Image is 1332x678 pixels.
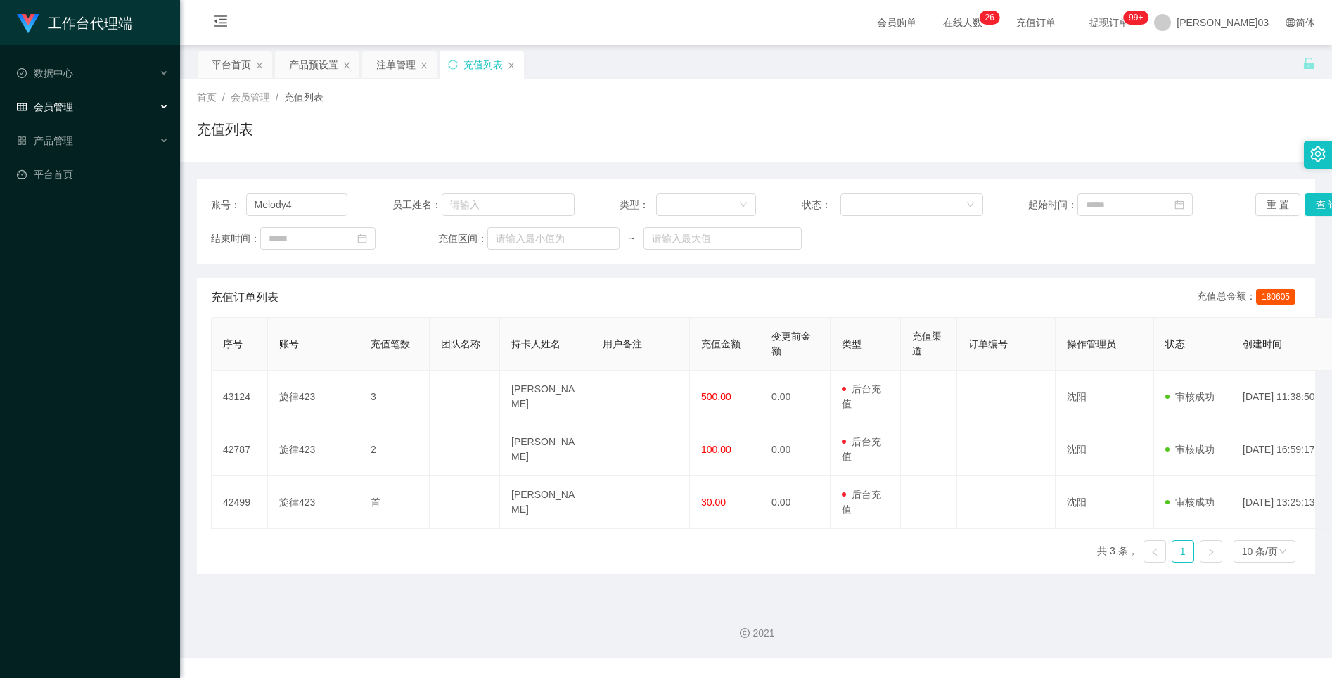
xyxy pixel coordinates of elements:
font: 充值总金额： [1197,290,1256,302]
i: 图标： 解锁 [1302,57,1315,70]
td: [PERSON_NAME] [500,371,591,423]
i: 图标： 右 [1207,548,1215,556]
input: 请输入最小值为 [487,227,620,250]
div: 注单管理 [376,51,416,78]
span: 订单编号 [968,338,1008,350]
button: 重 置 [1255,193,1300,216]
i: 图标： 关闭 [507,61,515,70]
span: 团队名称 [441,338,480,350]
font: 在线人数 [943,17,982,28]
input: 请输入 [442,193,574,216]
span: 首页 [197,91,217,103]
td: 旋律423 [268,371,359,423]
span: ~ [620,231,643,246]
td: 0.00 [760,476,831,529]
h1: 工作台代理端 [48,1,132,46]
font: 会员管理 [34,101,73,113]
i: 图标：左 [1151,548,1159,556]
font: 简体 [1295,17,1315,28]
span: 用户备注 [603,338,642,350]
td: 首 [359,476,430,529]
span: 变更前金额 [771,331,811,357]
p: 2 [985,11,990,25]
a: 1 [1172,541,1193,562]
span: 充值区间： [438,231,487,246]
font: 审核成功 [1175,444,1215,455]
td: 沈阳 [1056,423,1154,476]
i: 图标： 向下 [966,200,975,210]
li: 共 3 条， [1097,540,1138,563]
div: 产品预设置 [289,51,338,78]
span: 100.00 [701,444,731,455]
td: [PERSON_NAME] [500,423,591,476]
sup: 986 [1123,11,1148,25]
i: 图标： 关闭 [342,61,351,70]
span: 30.00 [701,497,726,508]
td: 42787 [212,423,268,476]
span: 充值笔数 [371,338,410,350]
a: 图标： 仪表板平台首页 [17,160,169,188]
span: 结束时间： [211,231,260,246]
i: 图标： 日历 [357,234,367,243]
span: 持卡人姓名 [511,338,561,350]
input: 请输入 [246,193,347,216]
td: 43124 [212,371,268,423]
li: 下一页 [1200,540,1222,563]
span: 180605 [1256,289,1295,305]
span: 序号 [223,338,243,350]
td: 0.00 [760,423,831,476]
i: 图标： menu-fold [197,1,245,46]
i: 图标： 设置 [1310,146,1326,162]
div: 平台首页 [212,51,251,78]
td: 旋律423 [268,476,359,529]
td: 沈阳 [1056,476,1154,529]
i: 图标： 向下 [1279,547,1287,557]
span: / [276,91,278,103]
td: 42499 [212,476,268,529]
font: 后台充值 [842,489,881,515]
span: 500.00 [701,391,731,402]
sup: 26 [980,11,1000,25]
span: 状态： [802,198,840,212]
font: 2021 [753,627,774,639]
span: 类型 [842,338,862,350]
span: / [222,91,225,103]
i: 图标： AppStore-O [17,136,27,146]
span: 充值渠道 [912,331,942,357]
span: 创建时间 [1243,338,1282,350]
td: 旋律423 [268,423,359,476]
i: 图标： table [17,102,27,112]
div: 充值列表 [463,51,503,78]
font: 数据中心 [34,68,73,79]
span: 充值列表 [284,91,324,103]
td: [PERSON_NAME] [500,476,591,529]
i: 图标： 版权所有 [740,628,750,638]
i: 图标： 同步 [448,60,458,70]
div: 10 条/页 [1242,541,1278,562]
a: 工作台代理端 [17,17,132,28]
i: 图标： 关闭 [420,61,428,70]
i: 图标： global [1286,18,1295,27]
p: 6 [990,11,994,25]
img: logo.9652507e.png [17,14,39,34]
font: 审核成功 [1175,497,1215,508]
span: 类型： [620,198,655,212]
span: 操作管理员 [1067,338,1116,350]
input: 请输入最大值 [643,227,801,250]
td: 沈阳 [1056,371,1154,423]
span: 充值金额 [701,338,741,350]
font: 后台充值 [842,436,881,462]
span: 状态 [1165,338,1185,350]
i: 图标： check-circle-o [17,68,27,78]
span: 充值订单列表 [211,289,278,306]
span: 账号 [279,338,299,350]
span: 起始时间： [1028,198,1077,212]
font: 产品管理 [34,135,73,146]
i: 图标： 向下 [739,200,748,210]
span: 员工姓名： [392,198,442,212]
font: 后台充值 [842,383,881,409]
span: 会员管理 [231,91,270,103]
td: 0.00 [760,371,831,423]
li: 1 [1172,540,1194,563]
td: 3 [359,371,430,423]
